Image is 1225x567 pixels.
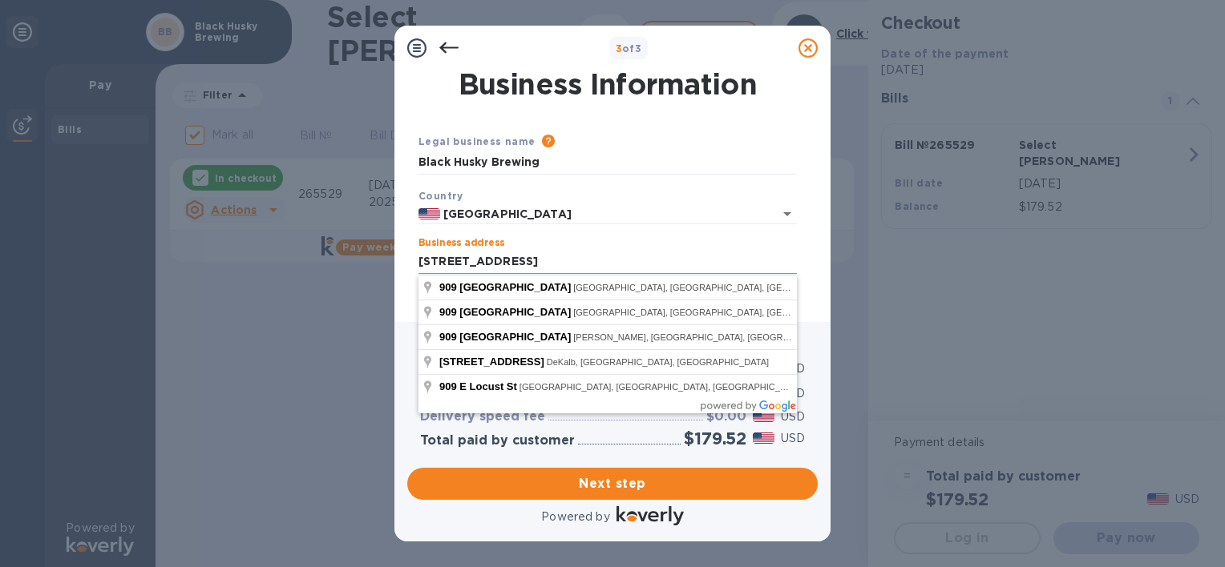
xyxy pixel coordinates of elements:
input: Enter legal business name [418,151,797,175]
b: Country [418,190,463,202]
span: 909 [439,331,457,343]
input: Enter address [418,250,797,274]
h3: Total paid by customer [420,433,575,448]
button: Next step [407,468,818,500]
span: [GEOGRAPHIC_DATA], [GEOGRAPHIC_DATA], [GEOGRAPHIC_DATA] [573,308,859,317]
span: 909 [439,306,457,318]
span: DeKalb, [GEOGRAPHIC_DATA], [GEOGRAPHIC_DATA] [547,357,769,367]
p: USD [781,430,805,447]
span: [GEOGRAPHIC_DATA] [459,306,571,318]
span: Next step [420,474,805,493]
img: Logo [617,506,684,525]
img: USD [753,432,774,444]
b: Legal business name [418,135,536,147]
h1: Business Information [415,67,800,101]
span: 3 [616,42,622,54]
span: [GEOGRAPHIC_DATA], [GEOGRAPHIC_DATA], [GEOGRAPHIC_DATA] [520,382,805,392]
input: Select country [440,204,752,224]
span: 909 [439,281,457,293]
span: 909 [439,380,457,392]
span: [GEOGRAPHIC_DATA] [459,331,571,343]
h3: $0.00 [706,409,746,424]
img: US [418,208,440,219]
h3: Delivery speed fee [420,409,545,424]
span: [PERSON_NAME], [GEOGRAPHIC_DATA], [GEOGRAPHIC_DATA] [573,332,839,342]
span: [GEOGRAPHIC_DATA], [GEOGRAPHIC_DATA], [GEOGRAPHIC_DATA] [573,283,859,292]
p: USD [781,408,805,425]
h2: $179.52 [684,428,746,448]
span: [GEOGRAPHIC_DATA] [459,281,571,293]
label: Business address [418,239,504,248]
img: USD [753,411,774,422]
p: Powered by [541,509,609,525]
b: of 3 [616,42,642,54]
span: [STREET_ADDRESS] [439,356,544,368]
button: Open [776,203,798,225]
span: E Locust St [459,380,517,392]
